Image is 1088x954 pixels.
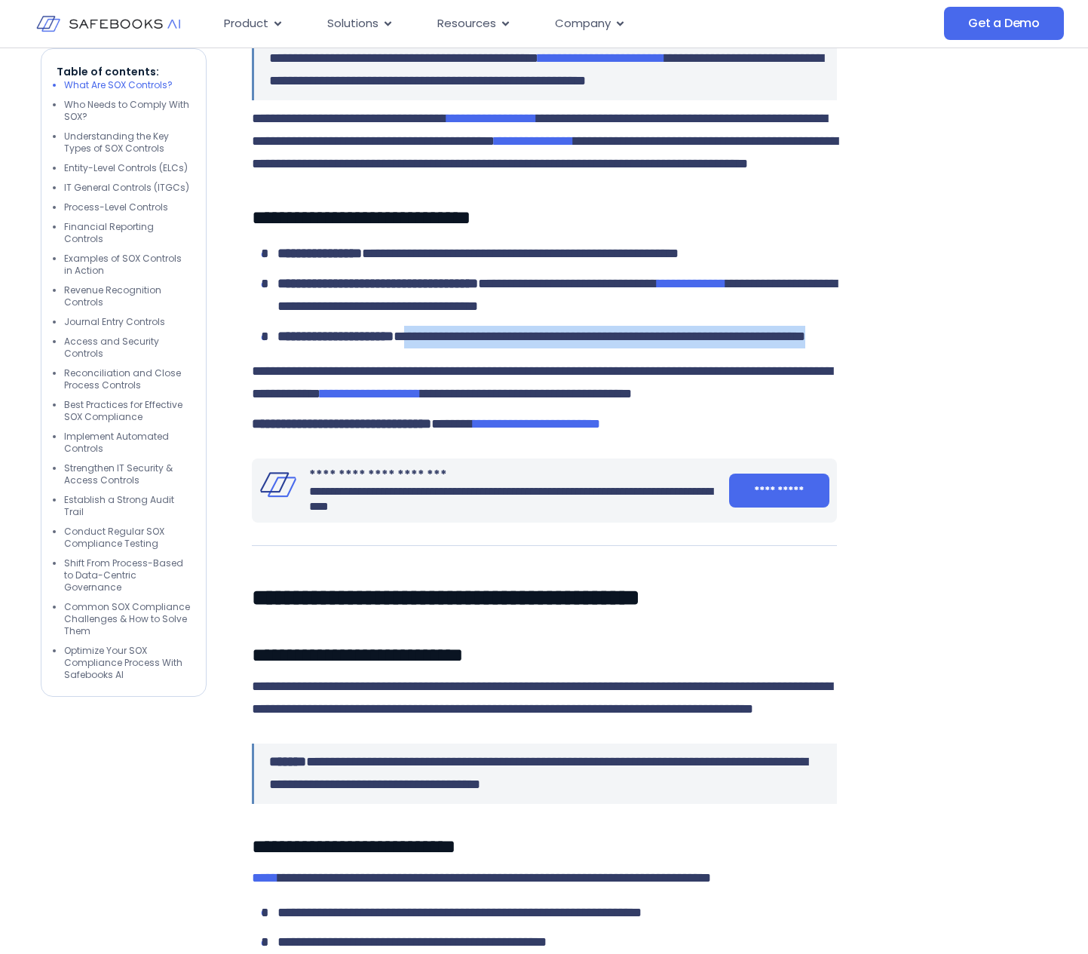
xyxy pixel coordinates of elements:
li: Implement Automated Controls [64,431,191,455]
li: Process-Level Controls [64,201,191,213]
li: IT General Controls (ITGCs) [64,182,191,194]
span: Get a Demo [968,16,1040,31]
li: What Are SOX Controls? [64,79,191,91]
li: Entity-Level Controls (ELCs) [64,162,191,174]
li: Reconciliation and Close Process Controls [64,367,191,391]
span: Solutions [327,15,379,32]
li: Establish a Strong Audit Trail [64,494,191,518]
li: Who Needs to Comply With SOX? [64,99,191,123]
div: Menu Toggle [212,9,828,38]
p: Table of contents: [57,64,191,79]
li: Best Practices for Effective SOX Compliance [64,399,191,423]
li: Examples of SOX Controls in Action [64,253,191,277]
a: Get a Demo [944,7,1064,40]
span: Product [224,15,268,32]
li: Shift From Process-Based to Data-Centric Governance [64,557,191,594]
span: Resources [437,15,496,32]
li: Understanding the Key Types of SOX Controls [64,130,191,155]
span: Company [555,15,611,32]
li: Strengthen IT Security & Access Controls [64,462,191,486]
li: Conduct Regular SOX Compliance Testing [64,526,191,550]
nav: Menu [212,9,828,38]
li: Journal Entry Controls [64,316,191,328]
li: Financial Reporting Controls [64,221,191,245]
li: Revenue Recognition Controls [64,284,191,308]
li: Optimize Your SOX Compliance Process With Safebooks AI [64,645,191,681]
li: Common SOX Compliance Challenges & How to Solve Them [64,601,191,637]
li: Access and Security Controls [64,336,191,360]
